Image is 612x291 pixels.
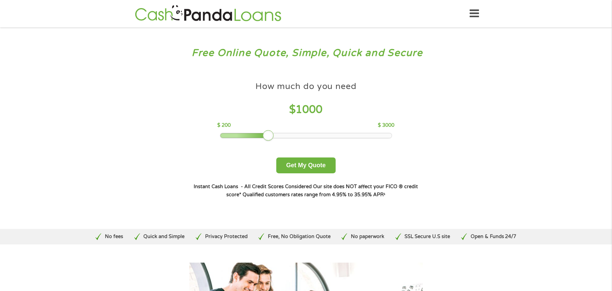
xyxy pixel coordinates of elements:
[351,233,384,240] p: No paperwork
[471,233,517,240] p: Open & Funds 24/7
[194,184,312,190] strong: Instant Cash Loans - All Credit Scores Considered
[133,4,283,23] img: GetLoanNow Logo
[243,192,386,198] strong: Qualified customers rates range from 4.95% to 35.95% APR¹
[227,184,418,198] strong: Our site does NOT affect your FICO ® credit score*
[20,47,593,59] h3: Free Online Quote, Simple, Quick and Secure
[217,122,231,129] p: $ 200
[105,233,123,240] p: No fees
[217,103,394,117] h4: $
[378,122,395,129] p: $ 3000
[205,233,248,240] p: Privacy Protected
[296,103,323,116] span: 1000
[276,157,335,173] button: Get My Quote
[268,233,331,240] p: Free, No Obligation Quote
[143,233,185,240] p: Quick and Simple
[405,233,450,240] p: SSL Secure U.S site
[255,81,357,92] h4: How much do you need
